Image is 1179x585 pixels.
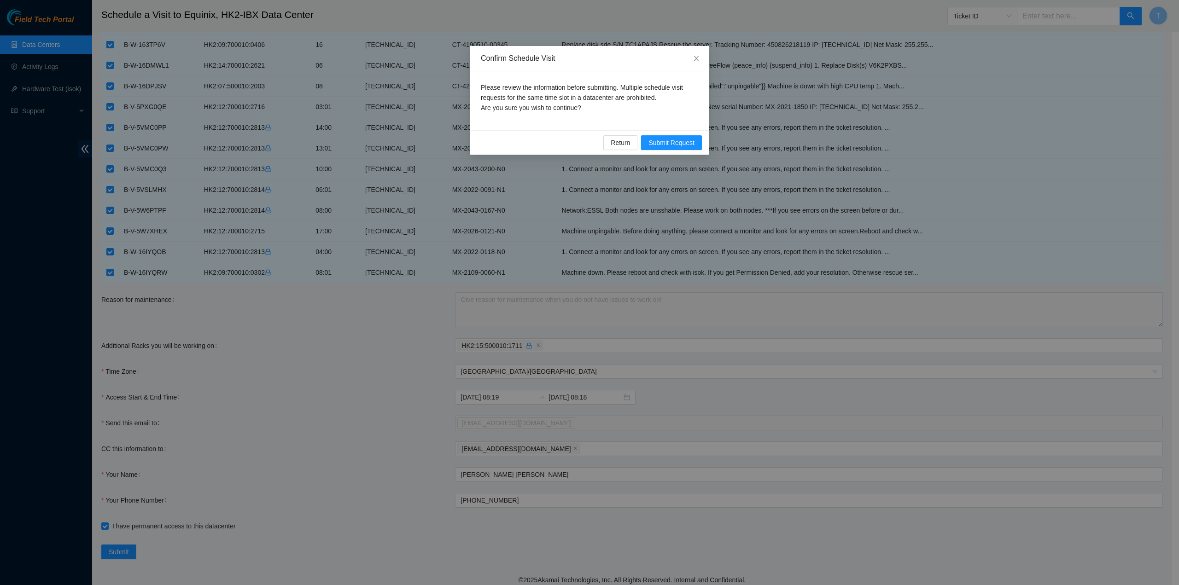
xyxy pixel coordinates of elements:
span: close [693,55,700,62]
button: Close [683,46,709,72]
button: Return [603,135,637,150]
span: Return [611,138,630,148]
div: Confirm Schedule Visit [481,53,698,64]
button: Submit Request [641,135,702,150]
p: Please review the information before submitting. Multiple schedule visit requests for the same ti... [481,82,698,113]
span: Submit Request [648,138,695,148]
